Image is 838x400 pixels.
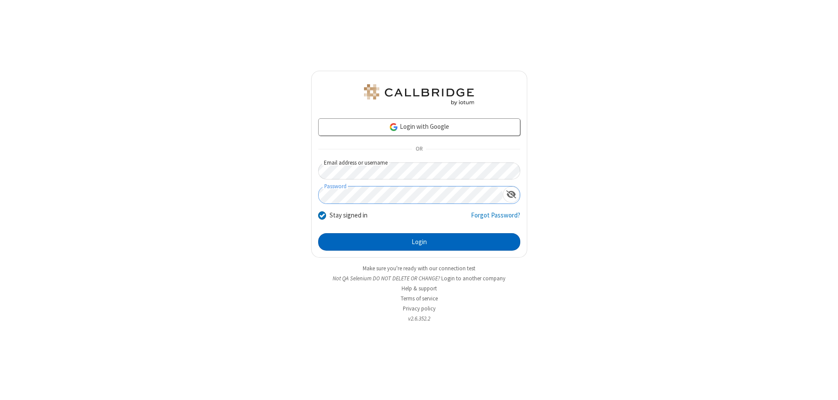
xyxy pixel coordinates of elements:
a: Login with Google [318,118,520,136]
a: Privacy policy [403,305,436,312]
a: Help & support [402,285,437,292]
li: v2.6.352.2 [311,314,527,323]
input: Email address or username [318,162,520,179]
label: Stay signed in [330,210,367,221]
a: Make sure you're ready with our connection test [363,265,475,272]
div: Show password [503,186,520,203]
a: Terms of service [401,295,438,302]
span: OR [412,143,426,155]
li: Not QA Selenium DO NOT DELETE OR CHANGE? [311,274,527,283]
a: Forgot Password? [471,210,520,227]
img: QA Selenium DO NOT DELETE OR CHANGE [362,84,476,105]
button: Login [318,233,520,251]
button: Login to another company [441,274,505,283]
img: google-icon.png [389,122,398,132]
input: Password [319,186,503,203]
